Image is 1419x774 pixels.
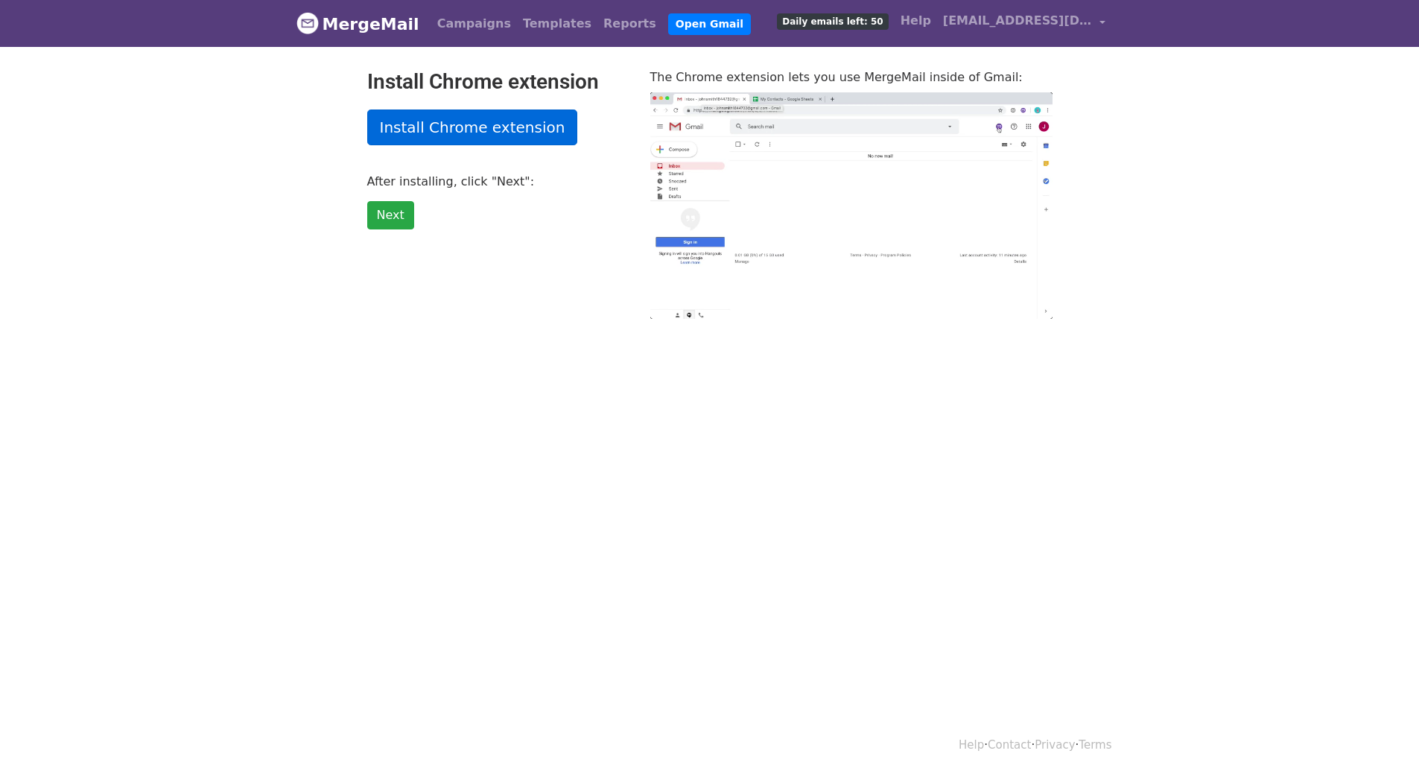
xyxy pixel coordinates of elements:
a: Daily emails left: 50 [771,6,894,36]
a: Open Gmail [668,13,751,35]
a: Next [367,201,414,229]
a: Templates [517,9,597,39]
a: MergeMail [296,8,419,39]
a: Reports [597,9,662,39]
img: MergeMail logo [296,12,319,34]
iframe: Chat Widget [1345,702,1419,774]
a: Campaigns [431,9,517,39]
a: Install Chrome extension [367,110,578,145]
span: Daily emails left: 50 [777,13,888,30]
p: After installing, click "Next": [367,174,628,189]
a: Help [959,738,984,752]
a: Privacy [1035,738,1075,752]
span: [EMAIL_ADDRESS][DOMAIN_NAME] [943,12,1092,30]
a: Help [895,6,937,36]
a: Terms [1079,738,1111,752]
p: The Chrome extension lets you use MergeMail inside of Gmail: [650,69,1053,85]
a: Contact [988,738,1031,752]
h2: Install Chrome extension [367,69,628,95]
a: [EMAIL_ADDRESS][DOMAIN_NAME] [937,6,1111,41]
